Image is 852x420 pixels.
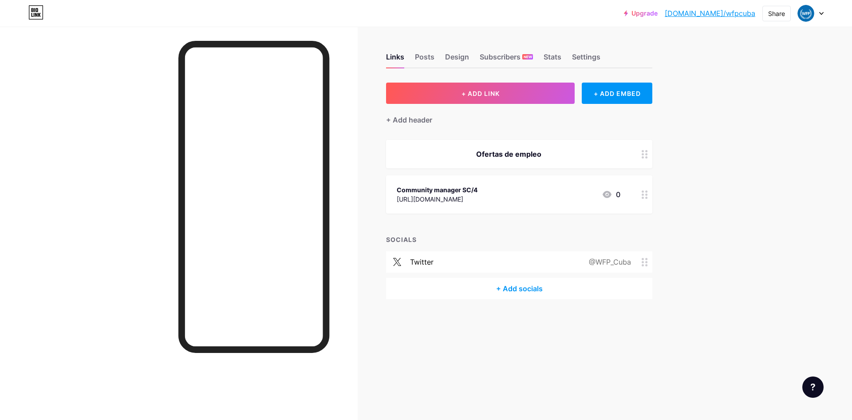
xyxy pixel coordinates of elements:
[665,8,755,19] a: [DOMAIN_NAME]/wfpcuba
[768,9,785,18] div: Share
[480,52,533,67] div: Subscribers
[386,235,652,244] div: SOCIALS
[386,115,432,125] div: + Add header
[397,149,620,159] div: Ofertas de empleo
[582,83,652,104] div: + ADD EMBED
[572,52,600,67] div: Settings
[461,90,500,97] span: + ADD LINK
[397,185,477,194] div: Community manager SC/4
[602,189,620,200] div: 0
[397,194,477,204] div: [URL][DOMAIN_NAME]
[386,83,575,104] button: + ADD LINK
[445,52,469,67] div: Design
[386,52,404,67] div: Links
[575,257,642,267] div: @WFP_Cuba
[624,10,658,17] a: Upgrade
[415,52,434,67] div: Posts
[797,5,814,22] img: wfpcuba
[524,54,532,59] span: NEW
[386,278,652,299] div: + Add socials
[544,52,561,67] div: Stats
[410,257,434,267] div: twitter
